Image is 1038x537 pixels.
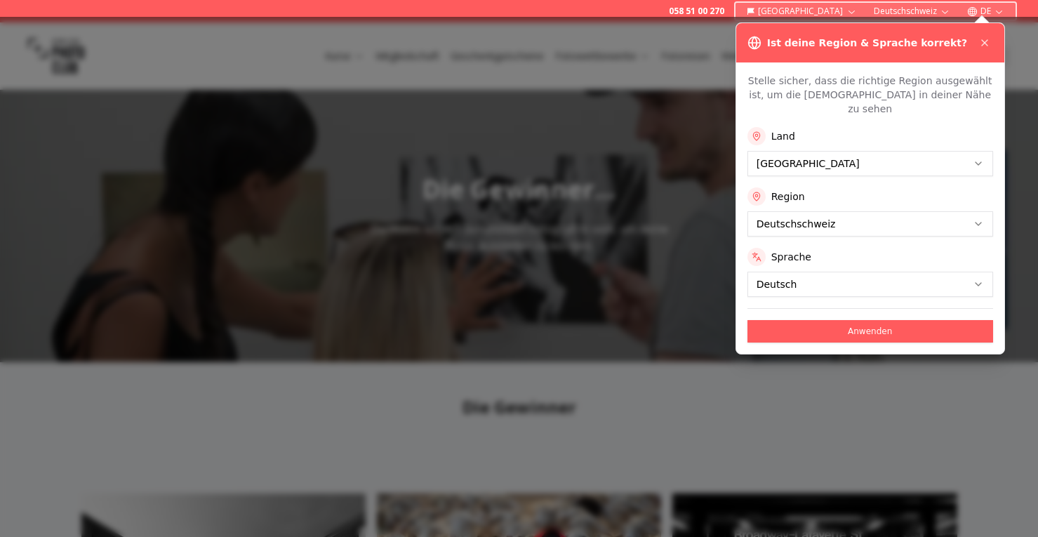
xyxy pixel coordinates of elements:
button: Anwenden [747,320,993,343]
button: [GEOGRAPHIC_DATA] [741,3,863,20]
button: Deutschschweiz [868,3,956,20]
h3: Ist deine Region & Sprache korrekt? [767,36,967,50]
a: 058 51 00 270 [669,6,724,17]
label: Region [771,190,805,204]
label: Land [771,129,795,143]
p: Stelle sicher, dass die richtige Region ausgewählt ist, um die [DEMOGRAPHIC_DATA] in deiner Nähe ... [747,74,993,116]
label: Sprache [771,250,811,264]
button: DE [962,3,1010,20]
